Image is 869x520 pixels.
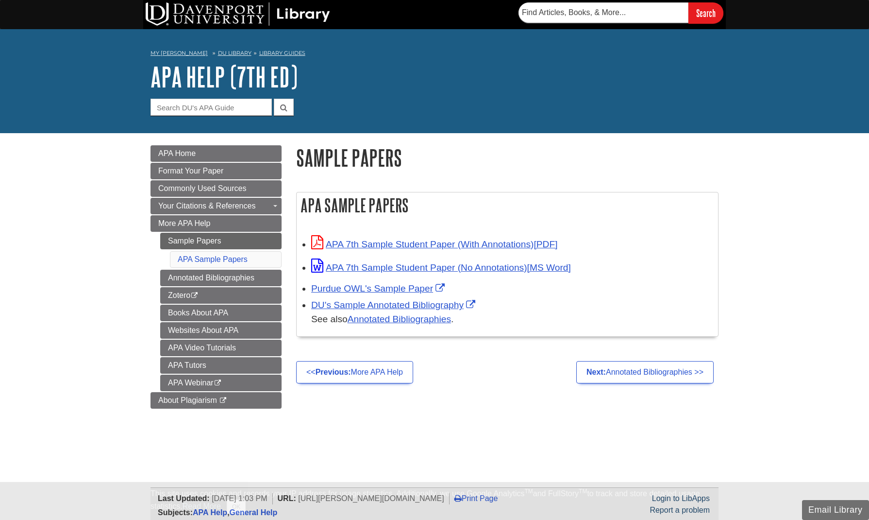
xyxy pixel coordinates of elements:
span: Format Your Paper [158,167,223,175]
img: DU Library [146,2,330,26]
a: Link opens in new window [311,239,557,249]
a: My [PERSON_NAME] [150,49,208,57]
div: See also . [311,312,713,327]
span: Commonly Used Sources [158,184,246,192]
div: This site uses cookies and records your IP address for usage statistics. Additionally, we use Goo... [150,488,719,514]
span: About Plagiarism [158,396,217,404]
h1: Sample Papers [296,145,719,170]
input: Search [688,2,723,23]
a: Commonly Used Sources [150,180,282,197]
input: Search DU's APA Guide [150,99,272,116]
h2: APA Sample Papers [297,192,718,218]
a: Link opens in new window [311,262,571,273]
a: Your Citations & References [150,198,282,214]
span: Your Citations & References [158,202,255,210]
i: This link opens in a new window [214,380,222,386]
strong: Previous: [316,368,351,376]
a: Books About APA [160,305,282,321]
sup: TM [579,488,587,495]
a: Annotated Bibliographies [160,270,282,286]
a: Next:Annotated Bibliographies >> [576,361,714,383]
a: Zotero [160,287,282,304]
input: Find Articles, Books, & More... [518,2,688,23]
a: APA Help (7th Ed) [150,62,298,92]
a: <<Previous:More APA Help [296,361,413,383]
button: Close [227,500,246,514]
div: Guide Page Menu [150,145,282,409]
a: APA Home [150,145,282,162]
i: This link opens in a new window [190,293,199,299]
a: About Plagiarism [150,392,282,409]
a: Link opens in new window [311,300,478,310]
span: More APA Help [158,219,210,227]
form: Searches DU Library's articles, books, and more [518,2,723,23]
a: Link opens in new window [311,283,447,294]
a: APA Tutors [160,357,282,374]
a: Websites About APA [160,322,282,339]
a: APA Video Tutorials [160,340,282,356]
span: APA Home [158,149,196,157]
a: Sample Papers [160,233,282,249]
a: APA Webinar [160,375,282,391]
sup: TM [524,488,533,495]
a: Format Your Paper [150,163,282,179]
button: Email Library [802,500,869,520]
nav: breadcrumb [150,47,719,62]
a: Library Guides [259,50,305,56]
strong: Next: [586,368,606,376]
a: Annotated Bibliographies [348,314,451,324]
a: DU Library [218,50,251,56]
a: Read More [183,502,221,510]
a: More APA Help [150,215,282,232]
i: This link opens in a new window [219,398,227,404]
a: APA Sample Papers [178,255,248,263]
